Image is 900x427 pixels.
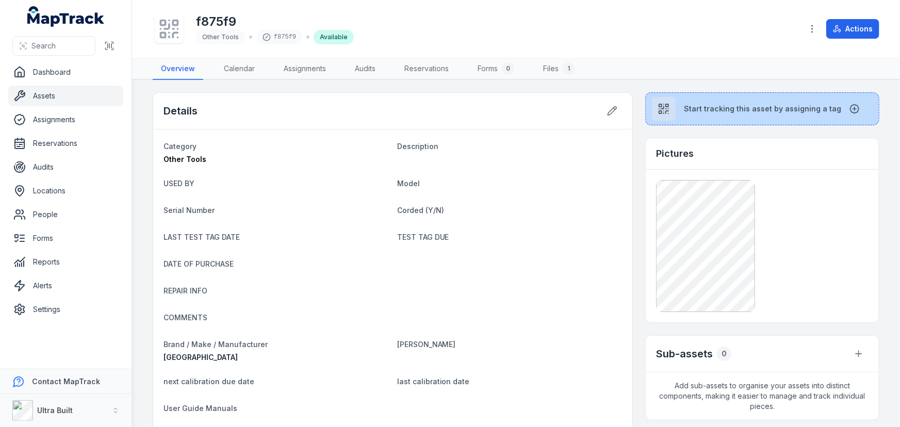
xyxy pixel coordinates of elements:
[535,58,583,80] a: Files1
[163,179,194,188] span: USED BY
[8,133,123,154] a: Reservations
[826,19,879,39] button: Actions
[646,372,879,420] span: Add sub-assets to organise your assets into distinct components, making it easier to manage and t...
[202,33,239,41] span: Other Tools
[8,252,123,272] a: Reports
[256,30,302,44] div: f875f9
[8,275,123,296] a: Alerts
[8,299,123,320] a: Settings
[12,36,95,56] button: Search
[397,233,449,241] span: TEST TAG DUE
[563,62,575,75] div: 1
[163,155,206,163] span: Other Tools
[656,146,694,161] h3: Pictures
[717,347,731,361] div: 0
[163,377,254,386] span: next calibration due date
[163,142,197,151] span: Category
[27,6,105,27] a: MapTrack
[196,13,354,30] h1: f875f9
[153,58,203,80] a: Overview
[645,92,879,125] button: Start tracking this asset by assigning a tag
[469,58,522,80] a: Forms0
[37,406,73,415] strong: Ultra Built
[163,259,234,268] span: DATE OF PURCHASE
[32,377,100,386] strong: Contact MapTrack
[396,58,457,80] a: Reservations
[314,30,354,44] div: Available
[656,347,713,361] h2: Sub-assets
[8,204,123,225] a: People
[684,104,841,114] span: Start tracking this asset by assigning a tag
[397,142,438,151] span: Description
[163,233,240,241] span: LAST TEST TAG DATE
[8,109,123,130] a: Assignments
[8,180,123,201] a: Locations
[216,58,263,80] a: Calendar
[163,313,207,322] span: COMMENTS
[163,206,215,215] span: Serial Number
[397,206,444,215] span: Corded (Y/N)
[8,86,123,106] a: Assets
[163,286,207,295] span: REPAIR INFO
[347,58,384,80] a: Audits
[163,340,268,349] span: Brand / Make / Manufacturer
[31,41,56,51] span: Search
[275,58,334,80] a: Assignments
[397,340,456,349] span: [PERSON_NAME]
[8,62,123,83] a: Dashboard
[502,62,514,75] div: 0
[8,228,123,249] a: Forms
[397,179,420,188] span: Model
[163,104,198,118] h2: Details
[163,353,238,362] span: [GEOGRAPHIC_DATA]
[397,377,470,386] span: last calibration date
[163,404,237,413] span: User Guide Manuals
[8,157,123,177] a: Audits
